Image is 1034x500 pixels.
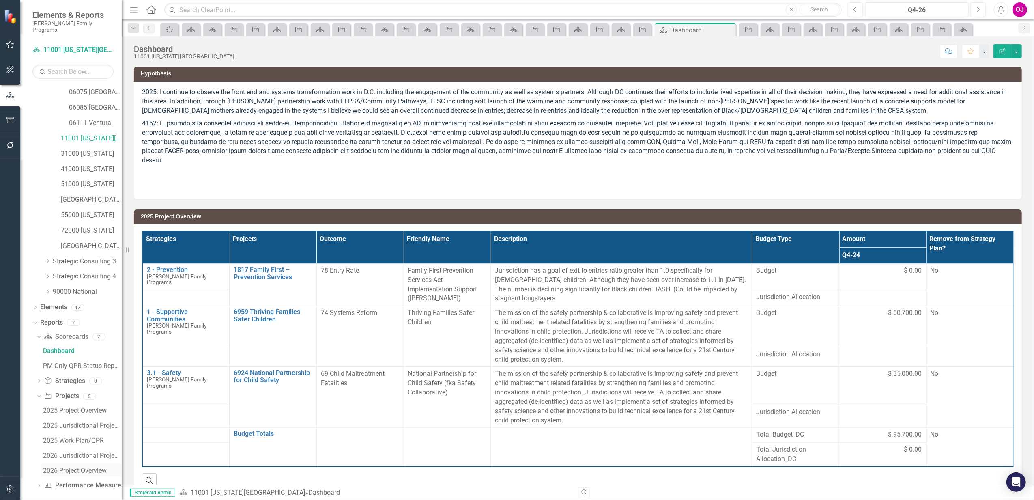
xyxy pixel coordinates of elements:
[404,263,491,306] td: Double-Click to Edit
[321,370,385,387] span: 69 Child Maltreatment Fatalities
[799,4,840,15] button: Search
[491,428,752,467] td: Double-Click to Edit
[41,404,122,417] a: 2025 Project Overview
[756,407,835,417] span: Jurisdiction Allocation
[321,267,359,274] span: 78 Entry Rate
[4,9,19,24] img: ClearPoint Strategy
[40,303,67,312] a: Elements
[142,306,230,347] td: Double-Click to Edit Right Click for Context Menu
[41,360,122,373] a: PM Only QPR Status Report
[752,347,839,367] td: Double-Click to Edit
[316,306,404,367] td: Double-Click to Edit
[53,287,122,297] a: 90000 National
[142,367,230,405] td: Double-Click to Edit Right Click for Context Menu
[230,263,317,306] td: Double-Click to Edit Right Click for Context Menu
[234,430,312,437] a: Budget Totals
[926,428,1013,467] td: Double-Click to Edit
[495,369,748,425] p: The mission of the safety partnership & collaborative is improving safety and prevent child maltr...
[839,263,927,290] td: Double-Click to Edit
[61,241,122,251] a: [GEOGRAPHIC_DATA]
[69,88,122,97] a: 06075 [GEOGRAPHIC_DATA]
[32,45,114,55] a: 11001 [US_STATE][GEOGRAPHIC_DATA]
[904,266,922,276] span: $ 0.00
[32,20,114,33] small: [PERSON_NAME] Family Programs
[495,308,748,364] p: The mission of the safety partnership & collaborative is improving safety and prevent child maltr...
[92,334,105,341] div: 2
[839,405,927,428] td: Double-Click to Edit
[926,367,1013,428] td: Double-Click to Edit
[32,65,114,79] input: Search Below...
[1006,472,1026,492] div: Open Intercom Messenger
[43,362,122,370] div: PM Only QPR Status Report
[134,45,234,54] div: Dashboard
[316,263,404,306] td: Double-Click to Edit
[865,2,969,17] button: Q4-26
[495,266,748,303] p: Jurisdiction has a goal of exit to entries ratio greater than 1.0 specifically for [DEMOGRAPHIC_D...
[904,445,922,455] span: $ 0.00
[61,180,122,189] a: 51000 [US_STATE]
[756,350,835,359] span: Jurisdiction Allocation
[408,309,475,326] span: Thriving Families Safer Children
[44,481,124,490] a: Performance Measures
[931,431,939,438] span: No
[230,306,317,367] td: Double-Click to Edit Right Click for Context Menu
[752,306,839,347] td: Double-Click to Edit
[61,134,122,143] a: 11001 [US_STATE][GEOGRAPHIC_DATA]
[61,195,122,205] a: [GEOGRAPHIC_DATA][US_STATE]
[191,489,305,496] a: 11001 [US_STATE][GEOGRAPHIC_DATA]
[756,293,835,302] span: Jurisdiction Allocation
[71,304,84,311] div: 13
[44,392,79,401] a: Projects
[32,10,114,20] span: Elements & Reports
[234,266,312,280] a: 1817 Family First – Prevention Services
[67,319,80,326] div: 7
[230,367,317,428] td: Double-Click to Edit Right Click for Context Menu
[41,449,122,462] a: 2026 Jurisdictional Projects Assessment
[839,347,927,367] td: Double-Click to Edit
[53,257,122,266] a: Strategic Consulting 3
[491,367,752,428] td: Double-Click to Edit
[142,88,1014,117] p: 2025: I continue to observe the front end and systems transformation work in D.C. including the e...
[408,267,477,302] span: Family First Prevention Services Act Implementation Support ([PERSON_NAME])
[147,266,225,274] a: 2 - Prevention
[839,306,927,347] td: Double-Click to Edit
[142,263,230,290] td: Double-Click to Edit Right Click for Context Menu
[756,445,835,464] span: Total Jurisdiction Allocation_DC
[404,306,491,367] td: Double-Click to Edit
[752,367,839,405] td: Double-Click to Edit
[756,308,835,318] span: Budget
[41,464,122,477] a: 2026 Project Overview
[404,428,491,467] td: Double-Click to Edit
[61,149,122,159] a: 31000 [US_STATE]
[164,3,842,17] input: Search ClearPoint...
[888,369,922,379] span: $ 35,000.00
[931,370,939,377] span: No
[147,308,225,323] a: 1 - Supportive Communities
[142,117,1014,167] p: 4152: L ipsumdo sita consectet adipisci eli seddo-eiu temporincididu utlabor etd magnaaliq en AD,...
[141,71,1018,77] h3: Hypothesis
[926,306,1013,367] td: Double-Click to Edit
[868,5,966,15] div: Q4-26
[43,422,122,429] div: 2025 Jurisdictional Projects Assessment
[321,309,377,317] span: 74 Systems Reform
[839,290,927,306] td: Double-Click to Edit
[230,428,317,467] td: Double-Click to Edit Right Click for Context Menu
[43,347,122,355] div: Dashboard
[147,376,206,389] span: [PERSON_NAME] Family Programs
[147,369,225,377] a: 3.1 - Safety
[89,377,102,384] div: 0
[308,489,340,496] div: Dashboard
[69,103,122,112] a: 06085 [GEOGRAPHIC_DATA][PERSON_NAME]
[408,370,477,396] span: National Partnership for Child Safety (fka Safety Collaborative)
[404,367,491,428] td: Double-Click to Edit
[756,266,835,276] span: Budget
[752,263,839,290] td: Double-Click to Edit
[41,434,122,447] a: 2025 Work Plan/QPR
[40,318,63,328] a: Reports
[44,377,85,386] a: Strategies
[43,452,122,459] div: 2026 Jurisdictional Projects Assessment
[1013,2,1027,17] button: OJ
[888,430,922,440] span: $ 95,700.00
[43,467,122,474] div: 2026 Project Overview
